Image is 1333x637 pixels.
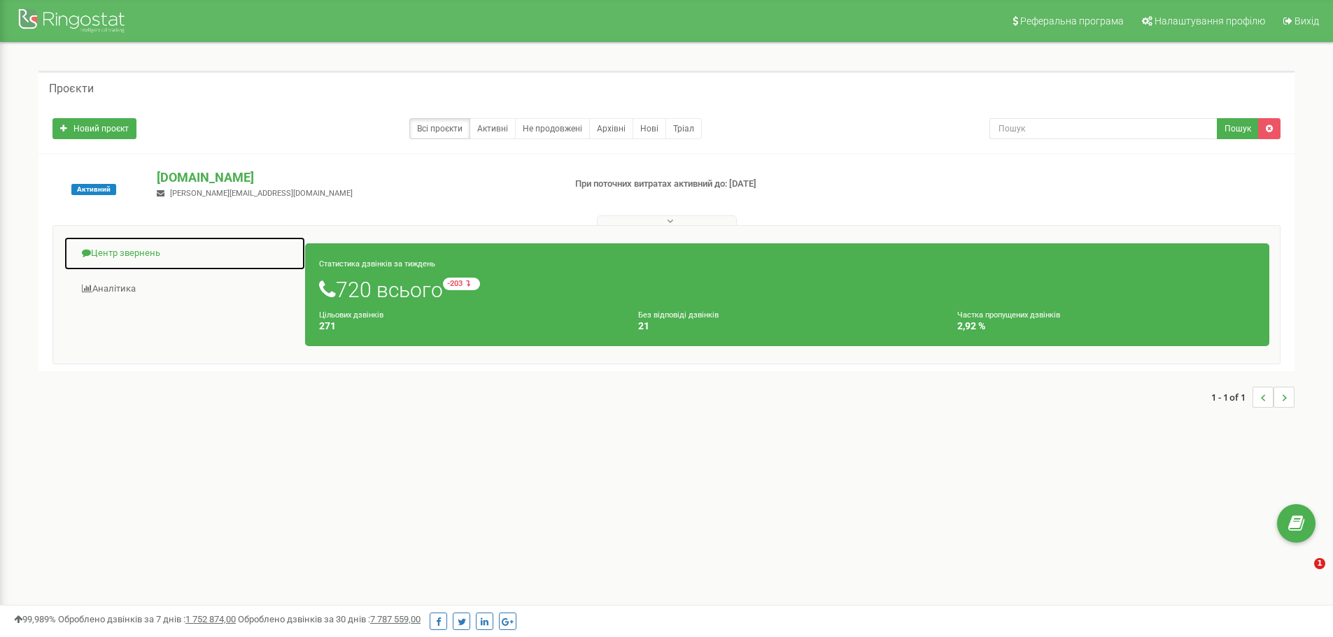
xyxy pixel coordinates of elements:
[665,118,702,139] a: Тріал
[1217,118,1259,139] button: Пошук
[64,236,306,271] a: Центр звернень
[49,83,94,95] h5: Проєкти
[238,614,421,624] span: Оброблено дзвінків за 30 днів :
[575,178,866,191] p: При поточних витратах активний до: [DATE]
[589,118,633,139] a: Архівні
[1314,558,1325,569] span: 1
[370,614,421,624] u: 7 787 559,00
[470,118,516,139] a: Активні
[157,169,552,187] p: [DOMAIN_NAME]
[409,118,470,139] a: Всі проєкти
[52,118,136,139] a: Новий проєкт
[957,321,1255,331] h4: 2,92 %
[633,118,666,139] a: Нові
[989,118,1218,139] input: Пошук
[443,278,480,290] small: -203
[71,184,116,195] span: Активний
[170,189,353,198] span: [PERSON_NAME][EMAIL_ADDRESS][DOMAIN_NAME]
[185,614,236,624] u: 1 752 874,00
[64,272,306,306] a: Аналiтика
[319,278,1255,301] h1: 720 всього
[14,614,56,624] span: 99,989%
[1285,558,1319,592] iframe: Intercom live chat
[1155,15,1265,27] span: Налаштування профілю
[58,614,236,624] span: Оброблено дзвінків за 7 днів :
[319,259,435,269] small: Статистика дзвінків за тиждень
[957,310,1060,320] small: Частка пропущених дзвінків
[1295,15,1319,27] span: Вихід
[638,310,719,320] small: Без відповіді дзвінків
[638,321,936,331] h4: 21
[1211,373,1295,422] nav: ...
[1020,15,1124,27] span: Реферальна програма
[1211,387,1253,408] span: 1 - 1 of 1
[319,310,383,320] small: Цільових дзвінків
[515,118,590,139] a: Не продовжені
[319,321,617,331] h4: 271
